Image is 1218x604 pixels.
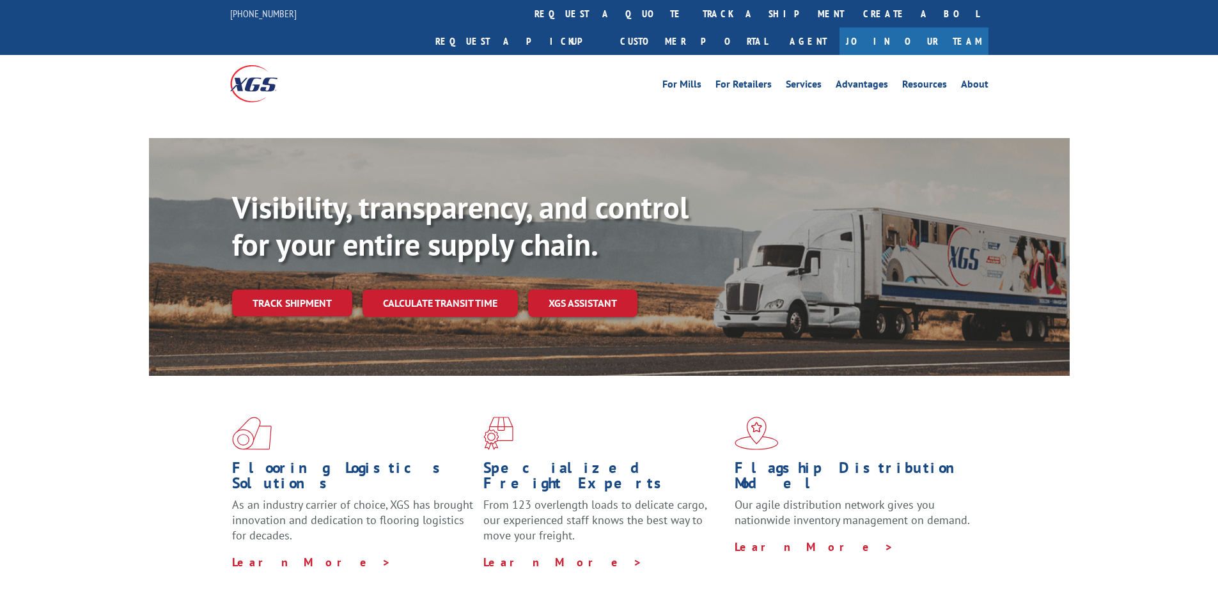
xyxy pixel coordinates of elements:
a: Advantages [836,79,888,93]
h1: Flagship Distribution Model [735,460,976,497]
p: From 123 overlength loads to delicate cargo, our experienced staff knows the best way to move you... [483,497,725,554]
a: [PHONE_NUMBER] [230,7,297,20]
a: Learn More > [735,539,894,554]
a: For Retailers [715,79,772,93]
h1: Flooring Logistics Solutions [232,460,474,497]
span: Our agile distribution network gives you nationwide inventory management on demand. [735,497,970,527]
span: As an industry carrier of choice, XGS has brought innovation and dedication to flooring logistics... [232,497,473,543]
a: Track shipment [232,290,352,316]
a: Services [786,79,822,93]
a: Learn More > [232,555,391,569]
a: XGS ASSISTANT [528,290,637,317]
a: Join Our Team [839,27,988,55]
a: Agent [777,27,839,55]
a: Calculate transit time [363,290,518,317]
a: Request a pickup [426,27,611,55]
img: xgs-icon-flagship-distribution-model-red [735,417,779,450]
a: About [961,79,988,93]
img: xgs-icon-total-supply-chain-intelligence-red [232,417,272,450]
a: Resources [902,79,947,93]
a: For Mills [662,79,701,93]
h1: Specialized Freight Experts [483,460,725,497]
a: Learn More > [483,555,643,569]
b: Visibility, transparency, and control for your entire supply chain. [232,187,689,264]
img: xgs-icon-focused-on-flooring-red [483,417,513,450]
a: Customer Portal [611,27,777,55]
